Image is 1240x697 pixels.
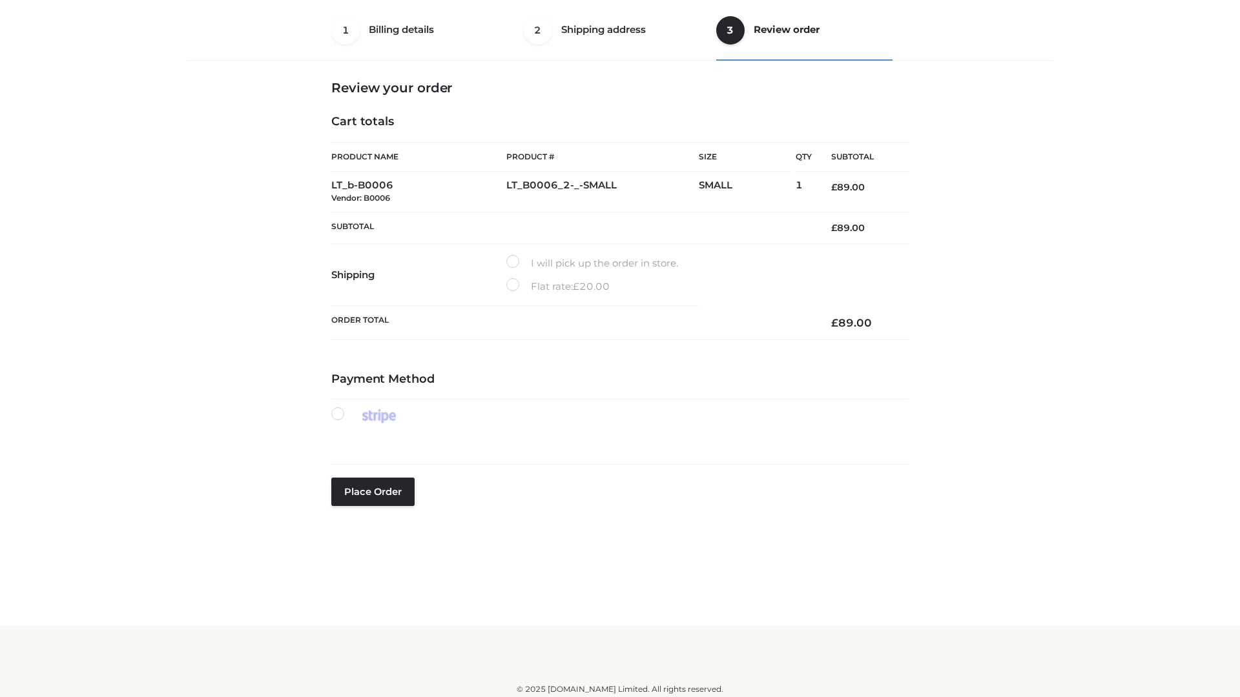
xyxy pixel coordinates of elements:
h4: Payment Method [331,372,909,387]
bdi: 89.00 [831,181,865,193]
span: £ [831,181,837,193]
td: 1 [796,172,812,212]
h3: Review your order [331,80,909,96]
td: LT_b-B0006 [331,172,506,212]
h4: Cart totals [331,115,909,129]
th: Order Total [331,306,812,340]
span: £ [831,222,837,234]
span: £ [573,280,579,292]
bdi: 89.00 [831,222,865,234]
bdi: 89.00 [831,316,872,329]
th: Size [699,143,789,172]
bdi: 20.00 [573,280,610,292]
label: I will pick up the order in store. [506,255,678,272]
th: Product # [506,142,699,172]
td: SMALL [699,172,796,212]
button: Place order [331,478,415,506]
label: Flat rate: [506,278,610,295]
th: Subtotal [812,143,909,172]
span: £ [831,316,838,329]
small: Vendor: B0006 [331,193,390,203]
th: Product Name [331,142,506,172]
th: Qty [796,142,812,172]
div: © 2025 [DOMAIN_NAME] Limited. All rights reserved. [192,683,1048,696]
td: LT_B0006_2-_-SMALL [506,172,699,212]
th: Shipping [331,244,506,306]
th: Subtotal [331,212,812,243]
